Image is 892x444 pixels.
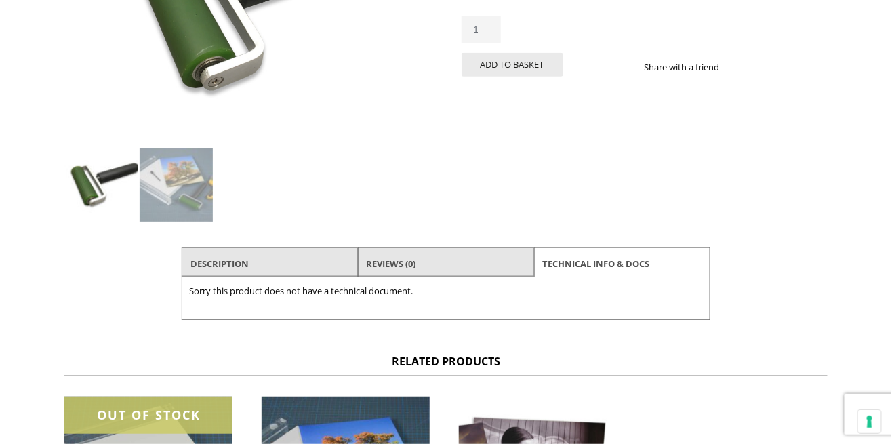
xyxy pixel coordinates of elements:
img: JetMaster Premium Silicone Roller [65,148,138,222]
a: TECHNICAL INFO & DOCS [543,251,650,276]
img: email sharing button [769,62,779,73]
h2: Related products [64,354,828,376]
img: JetMaster Premium Silicone Roller - Image 2 [140,148,213,222]
input: Product quantity [462,16,501,43]
a: Reviews (0) [367,251,416,276]
div: OUT OF STOCK [64,397,232,434]
p: Sorry this product does not have a technical document. [189,283,703,299]
a: Description [190,251,249,276]
img: facebook sharing button [736,62,747,73]
p: Share with a friend [645,60,736,75]
button: Add to basket [462,53,563,77]
button: Your consent preferences for tracking technologies [858,410,881,433]
img: twitter sharing button [752,62,763,73]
